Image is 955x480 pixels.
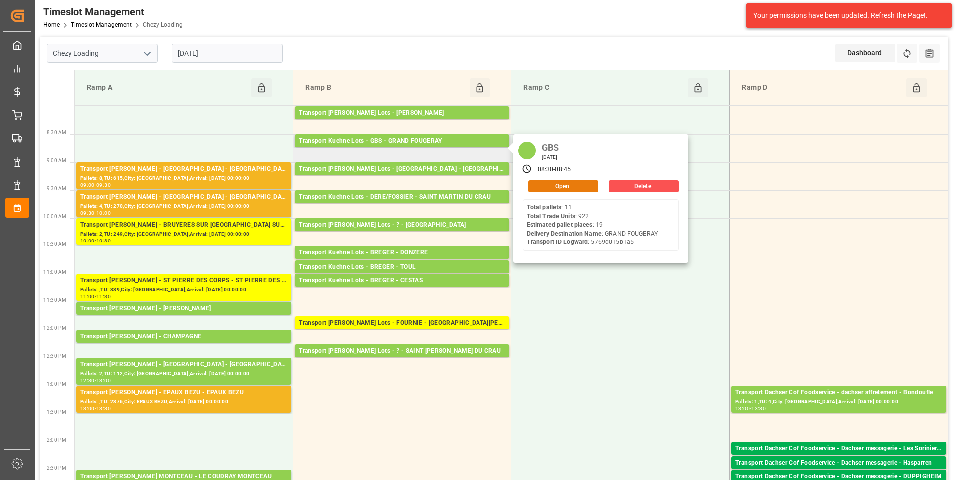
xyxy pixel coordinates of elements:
[299,356,505,365] div: Pallets: 11,TU: 261,City: [GEOGRAPHIC_DATA][PERSON_NAME],Arrival: [DATE] 00:00:00
[835,44,895,62] div: Dashboard
[43,269,66,275] span: 11:00 AM
[80,220,287,230] div: Transport [PERSON_NAME] - BRUYERES SUR [GEOGRAPHIC_DATA] SUR [GEOGRAPHIC_DATA]
[43,214,66,219] span: 10:00 AM
[80,332,287,342] div: Transport [PERSON_NAME] - CHAMPAGNE
[735,454,942,462] div: Pallets: 1,TU: 49,City: [GEOGRAPHIC_DATA],Arrival: [DATE] 00:00:00
[139,46,154,61] button: open menu
[80,294,95,299] div: 11:00
[299,346,505,356] div: Transport [PERSON_NAME] Lots - ? - SAINT [PERSON_NAME] DU CRAU
[80,192,287,202] div: Transport [PERSON_NAME] - [GEOGRAPHIC_DATA] - [GEOGRAPHIC_DATA]
[80,239,95,243] div: 10:00
[96,378,111,383] div: 13:00
[299,118,505,127] div: Pallets: 12,TU: 95,City: [GEOGRAPHIC_DATA],Arrival: [DATE] 00:00:00
[96,294,111,299] div: 11:30
[735,444,942,454] div: Transport Dachser Cof Foodservice - Dachser messagerie - Les Sorinieres
[80,286,287,294] div: Pallets: ,TU: 339,City: [GEOGRAPHIC_DATA],Arrival: [DATE] 00:00:00
[71,21,132,28] a: Timeslot Management
[299,136,505,146] div: Transport Kuehne Lots - GBS - GRAND FOUGERAY
[299,276,505,286] div: Transport Kuehne Lots - BREGER - CESTAS
[735,458,942,468] div: Transport Dachser Cof Foodservice - Dachser messagerie - Hasparren
[299,248,505,258] div: Transport Kuehne Lots - BREGER - DONZERE
[751,406,766,411] div: 13:30
[299,318,505,328] div: Transport [PERSON_NAME] Lots - FOURNIE - [GEOGRAPHIC_DATA][PERSON_NAME]
[96,211,111,215] div: 10:00
[553,165,555,174] div: -
[299,202,505,211] div: Pallets: 1,TU: 684,City: [GEOGRAPHIC_DATA][PERSON_NAME],Arrival: [DATE] 00:00:00
[299,192,505,202] div: Transport Kuehne Lots - DERE/FOSSIER - SAINT MARTIN DU CRAU
[299,328,505,337] div: Pallets: ,TU: 61,City: [GEOGRAPHIC_DATA][PERSON_NAME],Arrival: [DATE] 00:00:00
[299,108,505,118] div: Transport [PERSON_NAME] Lots - [PERSON_NAME]
[299,272,505,281] div: Pallets: 2,TU: 112,City: [GEOGRAPHIC_DATA],Arrival: [DATE] 00:00:00
[47,409,66,415] span: 1:30 PM
[80,304,287,314] div: Transport [PERSON_NAME] - [PERSON_NAME]
[95,183,96,187] div: -
[527,203,658,247] div: : 11 : 922 : 19 : GRAND FOUGERAY : 5769d015b1a5
[172,44,283,63] input: DD-MM-YYYY
[538,154,562,161] div: [DATE]
[43,325,66,331] span: 12:00 PM
[43,21,60,28] a: Home
[96,239,111,243] div: 10:30
[80,360,287,370] div: Transport [PERSON_NAME] - [GEOGRAPHIC_DATA] - [GEOGRAPHIC_DATA]
[95,406,96,411] div: -
[609,180,679,192] button: Delete
[301,78,470,97] div: Ramp B
[95,239,96,243] div: -
[47,44,158,63] input: Type to search/select
[43,241,66,247] span: 10:30 AM
[95,294,96,299] div: -
[527,239,588,245] b: Transport ID Logward
[80,388,287,398] div: Transport [PERSON_NAME] - EPAUX BEZU - EPAUX BEZU
[753,10,937,21] div: Your permissions have been updated. Refresh the Page!.
[750,406,751,411] div: -
[735,406,750,411] div: 13:00
[738,78,906,97] div: Ramp D
[47,381,66,387] span: 1:00 PM
[299,164,505,174] div: Transport [PERSON_NAME] Lots - [GEOGRAPHIC_DATA] - [GEOGRAPHIC_DATA]
[80,183,95,187] div: 09:00
[527,204,562,211] b: Total pallets
[80,174,287,183] div: Pallets: 8,TU: 615,City: [GEOGRAPHIC_DATA],Arrival: [DATE] 00:00:00
[80,398,287,406] div: Pallets: ,TU: 2376,City: EPAUX BEZU,Arrival: [DATE] 00:00:00
[96,183,111,187] div: 09:30
[80,164,287,174] div: Transport [PERSON_NAME] - [GEOGRAPHIC_DATA] - [GEOGRAPHIC_DATA]
[80,276,287,286] div: Transport [PERSON_NAME] - ST PIERRE DES CORPS - ST PIERRE DES CORPS
[299,286,505,294] div: Pallets: ,TU: 113,City: CESTAS,Arrival: [DATE] 00:00:00
[299,230,505,239] div: Pallets: 27,TU: 1444,City: MAUCHAMPS,Arrival: [DATE] 00:00:00
[538,139,562,154] div: GBS
[47,158,66,163] span: 9:00 AM
[299,146,505,155] div: Pallets: 11,TU: 922,City: [GEOGRAPHIC_DATA],Arrival: [DATE] 00:00:00
[519,78,688,97] div: Ramp C
[299,262,505,272] div: Transport Kuehne Lots - BREGER - TOUL
[47,130,66,135] span: 8:30 AM
[527,230,602,237] b: Delivery Destination Name
[80,370,287,378] div: Pallets: 2,TU: 112,City: [GEOGRAPHIC_DATA],Arrival: [DATE] 00:00:00
[47,437,66,443] span: 2:00 PM
[83,78,251,97] div: Ramp A
[538,165,554,174] div: 08:30
[299,220,505,230] div: Transport [PERSON_NAME] Lots - ? - [GEOGRAPHIC_DATA]
[80,378,95,383] div: 12:30
[80,314,287,322] div: Pallets: ,TU: 100,City: [GEOGRAPHIC_DATA],Arrival: [DATE] 00:00:00
[80,230,287,239] div: Pallets: 2,TU: 249,City: [GEOGRAPHIC_DATA],Arrival: [DATE] 00:00:00
[43,353,66,359] span: 12:30 PM
[80,342,287,350] div: Pallets: 3,TU: 148,City: [GEOGRAPHIC_DATA],Arrival: [DATE] 00:00:00
[528,180,598,192] button: Open
[47,186,66,191] span: 9:30 AM
[80,211,95,215] div: 09:30
[299,174,505,183] div: Pallets: ,TU: 88,City: [GEOGRAPHIC_DATA],Arrival: [DATE] 00:00:00
[80,202,287,211] div: Pallets: 4,TU: 270,City: [GEOGRAPHIC_DATA],Arrival: [DATE] 00:00:00
[555,165,571,174] div: 08:45
[95,378,96,383] div: -
[43,297,66,303] span: 11:30 AM
[80,406,95,411] div: 13:00
[96,406,111,411] div: 13:30
[299,258,505,266] div: Pallets: 3,TU: 56,City: DONZERE,Arrival: [DATE] 00:00:00
[735,468,942,477] div: Pallets: ,TU: 87,City: [GEOGRAPHIC_DATA],Arrival: [DATE] 00:00:00
[43,4,183,19] div: Timeslot Management
[735,398,942,406] div: Pallets: 1,TU: 4,City: [GEOGRAPHIC_DATA],Arrival: [DATE] 00:00:00
[527,221,593,228] b: Estimated pallet places
[47,465,66,471] span: 2:30 PM
[95,211,96,215] div: -
[735,388,942,398] div: Transport Dachser Cof Foodservice - dachser affretement - Bondoufle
